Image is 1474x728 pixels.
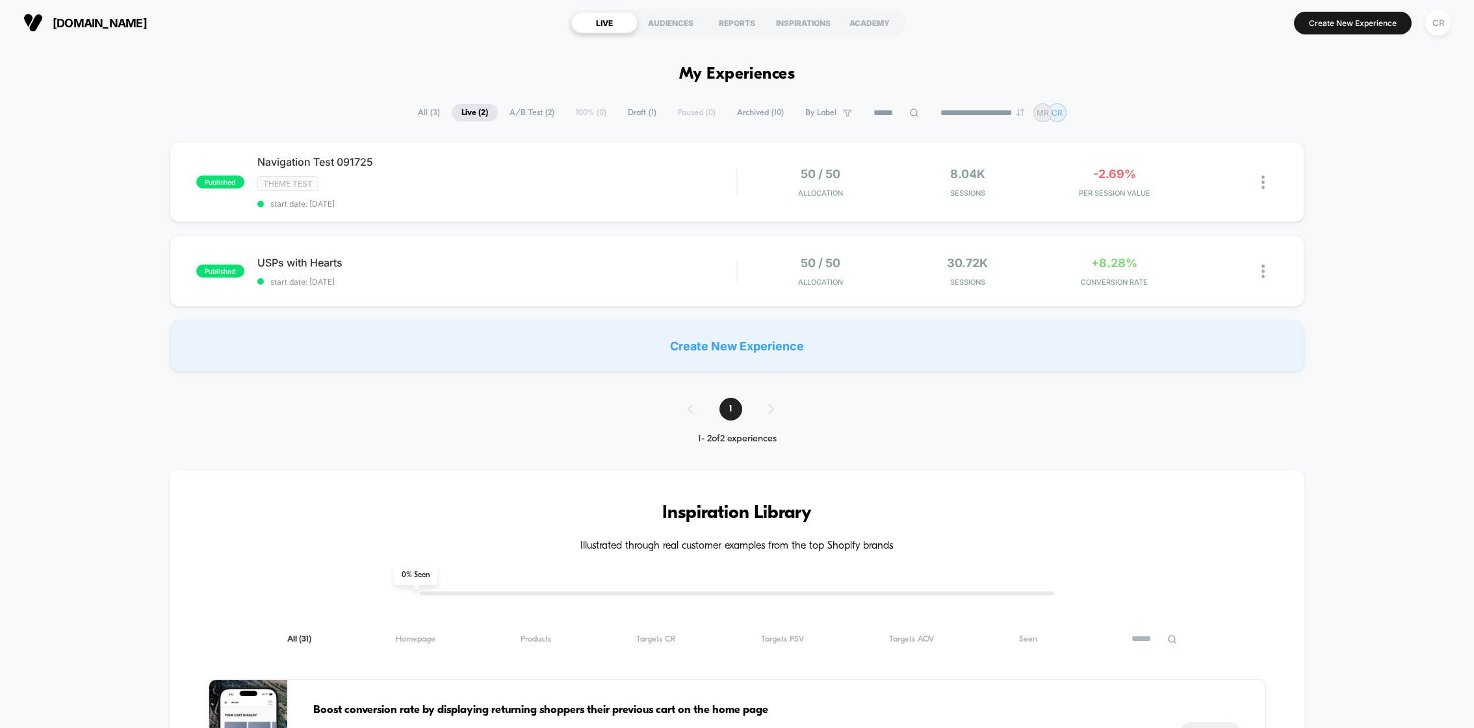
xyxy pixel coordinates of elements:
[801,167,840,181] span: 50 / 50
[761,634,804,644] span: Targets PSV
[196,265,244,278] span: published
[1421,10,1455,36] button: CR
[950,167,985,181] span: 8.04k
[1261,175,1265,189] img: close
[798,188,843,198] span: Allocation
[805,108,836,118] span: By Label
[1093,167,1136,181] span: -2.69%
[638,12,704,33] div: AUDIENCES
[170,320,1304,372] div: Create New Experience
[898,188,1038,198] span: Sessions
[408,104,450,122] span: All ( 3 )
[1091,256,1137,270] span: +8.28%
[500,104,564,122] span: A/B Test ( 2 )
[679,65,795,84] h1: My Experiences
[889,634,934,644] span: Targets AOV
[257,199,736,209] span: start date: [DATE]
[618,104,666,122] span: Draft ( 1 )
[571,12,638,33] div: LIVE
[1037,108,1049,118] p: MR
[898,278,1038,287] span: Sessions
[396,634,435,644] span: Homepage
[521,634,551,644] span: Products
[257,256,736,269] span: USPs with Hearts
[394,565,437,585] span: 0 % Seen
[1294,12,1412,34] button: Create New Experience
[704,12,770,33] div: REPORTS
[675,434,800,445] div: 1 - 2 of 2 experiences
[209,540,1265,552] h4: Illustrated through real customer examples from the top Shopify brands
[1425,10,1451,36] div: CR
[801,256,840,270] span: 50 / 50
[257,155,736,168] span: Navigation Test 091725
[798,278,843,287] span: Allocation
[23,13,43,32] img: Visually logo
[1261,265,1265,278] img: close
[53,16,147,30] span: [DOMAIN_NAME]
[727,104,794,122] span: Archived ( 10 )
[287,634,311,644] span: All
[1044,278,1185,287] span: CONVERSION RATE
[313,702,1154,719] span: Boost conversion rate by displaying returning shoppers their previous cart on the home page
[1016,109,1024,116] img: end
[947,256,988,270] span: 30.72k
[19,12,151,33] button: [DOMAIN_NAME]
[1052,108,1063,118] p: CR
[636,634,676,644] span: Targets CR
[836,12,903,33] div: ACADEMY
[719,398,742,421] span: 1
[196,175,244,188] span: published
[209,503,1265,524] h3: Inspiration Library
[770,12,836,33] div: INSPIRATIONS
[1044,188,1185,198] span: PER SESSION VALUE
[299,635,311,643] span: ( 31 )
[452,104,498,122] span: Live ( 2 )
[1019,634,1037,644] span: Seen
[257,277,736,287] span: start date: [DATE]
[257,176,318,191] span: Theme Test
